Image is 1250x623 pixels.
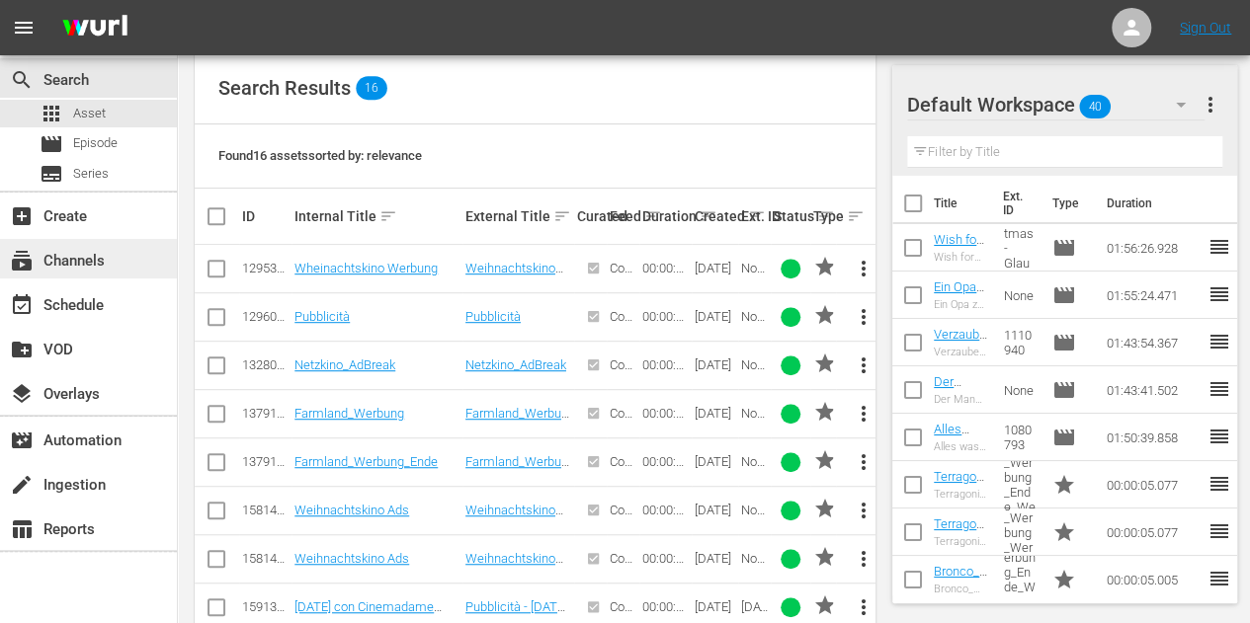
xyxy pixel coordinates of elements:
[991,176,1041,231] th: Ext. ID
[839,390,886,437] button: more_vert
[934,279,986,309] a: Ein Opa zu [DATE]
[642,551,689,566] div: 00:00:05.038
[242,551,289,566] div: 158147254
[1208,282,1231,306] span: reorder
[294,406,404,421] a: Farmland_Werbung
[1208,425,1231,448] span: reorder
[294,503,409,517] a: Weihnachtskino Ads
[1052,236,1076,260] span: Episode
[839,245,886,292] button: more_vert
[1095,176,1213,231] th: Duration
[1099,319,1208,366] td: 01:43:54.367
[218,148,422,163] span: Found 16 assets sorted by: relevance
[934,346,988,358] div: Verzauberte [DATE] - Wenn Dein Herz tanzt
[242,454,289,469] div: 137911396
[839,293,886,341] button: more_vert
[907,77,1204,132] div: Default Workspace
[242,208,289,224] div: ID
[242,599,289,614] div: 159137818
[73,164,109,184] span: Series
[813,204,834,228] div: Type
[934,583,988,595] div: Bronco_Werbung_Ende_Werbetrenner
[996,319,1044,366] td: 1110940
[1199,81,1222,128] button: more_vert
[465,503,563,532] a: Weihnachtskino Werbung Start
[741,454,768,469] div: None
[996,366,1044,414] td: None
[813,497,837,520] span: PROMO
[1099,508,1208,556] td: 00:00:05.077
[934,176,991,231] th: Title
[610,551,635,581] span: Content
[642,357,689,372] div: 00:00:03.040
[839,438,886,486] button: more_vert
[934,298,988,311] div: Ein Opa zu [DATE]
[934,374,970,448] a: Der Mann, der [DATE] rettete
[1052,283,1076,307] span: Episode
[695,406,734,421] div: [DATE]
[465,406,569,435] a: Farmland_Werbung
[996,556,1044,603] td: Bronco_Werbung_Ende_Werbetrenner
[1199,93,1222,117] span: more_vert
[996,508,1044,556] td: Terragonia_Werbung_Werbetrenner
[10,428,34,452] span: Automation
[73,133,118,153] span: Episode
[10,382,34,406] span: Overlays
[465,454,569,484] a: Farmland_Werbung_Ende
[242,406,289,421] div: 137911395
[242,309,289,324] div: 129602114
[642,454,689,469] div: 00:00:03.170
[934,488,988,501] div: Terragonia_Werbung_Ende_Werbetrenner
[610,406,635,435] span: Content
[851,402,875,426] span: more_vert
[242,357,289,372] div: 132802566
[40,102,63,125] span: Asset
[813,400,837,424] span: PROMO
[741,503,768,517] div: None
[695,261,734,275] div: [DATE]
[642,309,689,324] div: 00:00:05.047
[294,551,409,566] a: Weihnachtskino Ads
[553,207,571,225] span: sort
[813,593,837,617] span: PROMO
[10,249,34,273] span: Channels
[1099,272,1208,319] td: 01:55:24.471
[1052,426,1076,449] span: Episode
[934,440,988,453] div: Alles was du dir zu [DATE] wünschst
[1208,377,1231,401] span: reorder
[813,448,837,472] span: PROMO
[1052,473,1076,497] span: Promo
[851,595,875,619] span: more_vert
[1208,330,1231,353] span: reorder
[642,503,689,517] div: 00:00:05.120
[934,327,987,430] a: Verzauberte [DATE] - Wenn Dein Herz tanzt
[934,535,988,548] div: Terragonia_Werbung_Werbetrenner
[695,204,734,228] div: Created
[813,255,837,278] span: PROMO
[242,503,289,517] div: 158147253
[465,204,571,228] div: External Title
[642,406,689,421] div: 00:00:03.170
[1052,378,1076,402] span: Episode
[741,309,768,324] div: None
[741,551,768,566] div: None
[379,207,397,225] span: sort
[40,162,63,186] span: Series
[73,104,106,123] span: Asset
[741,208,768,224] div: Ext. ID
[610,309,635,339] span: Content
[356,76,387,100] span: 16
[294,261,438,275] a: Wheinachtskino Werbung
[774,204,807,228] div: Status
[996,414,1044,461] td: 1080793
[465,309,521,324] a: Pubblicità
[610,454,635,484] span: Content
[10,517,34,541] span: Reports
[934,251,988,264] div: Wish for Christmas - Glaube an [DATE]
[851,353,875,377] span: more_vert
[40,132,63,156] span: Episode
[1208,235,1231,259] span: reorder
[1099,224,1208,272] td: 01:56:26.928
[610,503,635,532] span: Content
[294,454,438,469] a: Farmland_Werbung_Ende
